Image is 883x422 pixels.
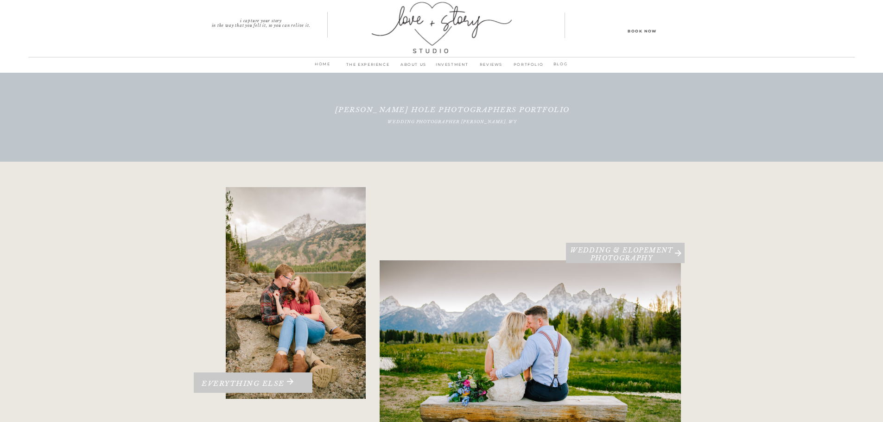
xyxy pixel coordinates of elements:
[329,120,576,138] h2: wedding Photographer [PERSON_NAME]. WY
[329,106,576,124] h1: [PERSON_NAME] Hole Photographers portfolio
[187,379,299,393] a: Everything Else
[511,61,546,74] a: PORTFOLIO
[311,60,335,73] a: home
[548,60,573,69] a: BLOG
[433,61,472,74] a: INVESTMENT
[195,19,328,25] p: I capture your story in the way that you felt it, so you can relive it.
[195,19,328,25] a: I capture your storyin the way that you felt it, so you can relive it.
[342,61,394,74] a: THE EXPERIENCE
[601,27,684,34] a: Book Now
[566,246,678,260] a: Wedding & Elopement PHOTOGRAPHY
[394,61,433,74] a: ABOUT us
[472,61,511,74] a: REVIEWS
